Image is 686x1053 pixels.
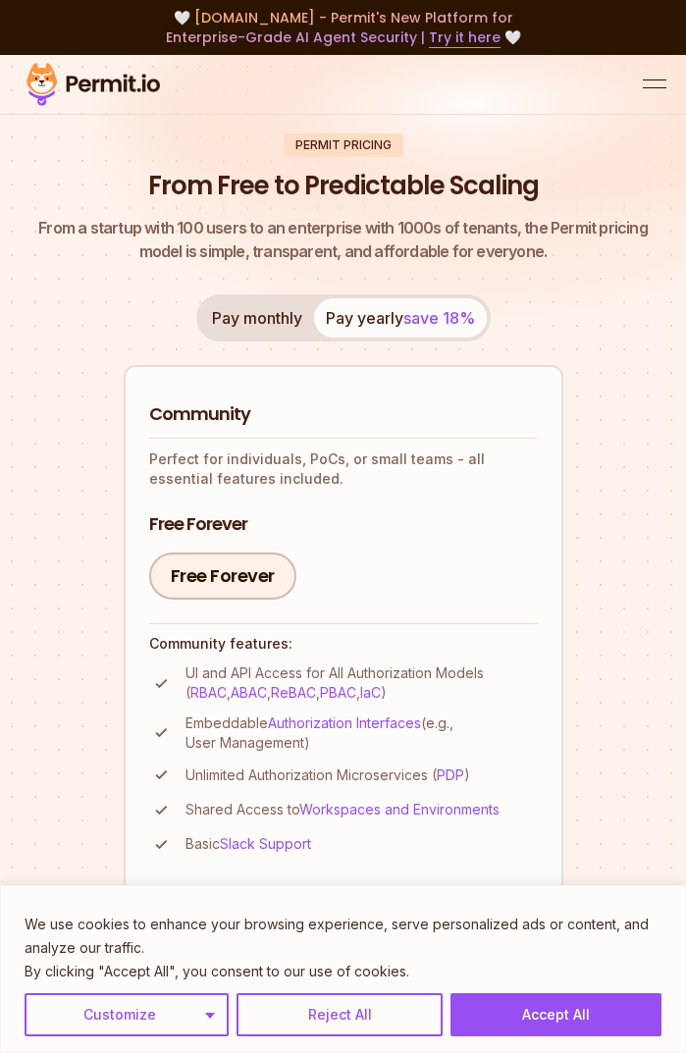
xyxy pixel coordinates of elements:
[284,133,403,157] div: Permit Pricing
[360,684,381,701] a: IaC
[149,553,296,600] a: Free Forever
[200,298,314,338] button: Pay monthly
[149,634,538,654] h4: Community features:
[643,73,666,96] button: open menu
[429,27,501,48] a: Try it here
[185,800,500,819] p: Shared Access to
[450,993,661,1036] button: Accept All
[25,913,661,960] p: We use cookies to enhance your browsing experience, serve personalized ads or content, and analyz...
[20,8,666,47] div: 🤍 🤍
[149,512,538,537] h3: Free Forever
[185,834,311,854] p: Basic
[237,993,444,1036] button: Reject All
[185,713,538,753] p: Embeddable (e.g., User Management)
[320,684,356,701] a: PBAC
[299,801,500,817] a: Workspaces and Environments
[38,218,524,237] span: From a startup with 100 users to an enterprise with 1000s of tenants,
[437,766,464,783] a: PDP
[20,216,666,263] p: the Permit pricing model is simple, transparent, and affordable for everyone.
[185,663,538,703] p: UI and API Access for All Authorization Models ( , , , , )
[231,684,267,701] a: ABAC
[190,684,227,701] a: RBAC
[268,714,421,731] a: Authorization Interfaces
[20,59,167,110] img: Permit logo
[166,8,513,47] span: [DOMAIN_NAME] - Permit's New Platform for Enterprise-Grade AI Agent Security |
[149,402,538,427] h2: Community
[25,993,229,1036] button: Customize
[25,960,661,983] p: By clicking "Accept All", you consent to our use of cookies.
[148,169,539,204] h1: From Free to Predictable Scaling
[185,765,470,785] p: Unlimited Authorization Microservices ( )
[220,835,311,852] a: Slack Support
[271,684,316,701] a: ReBAC
[149,449,538,489] p: Perfect for individuals, PoCs, or small teams - all essential features included.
